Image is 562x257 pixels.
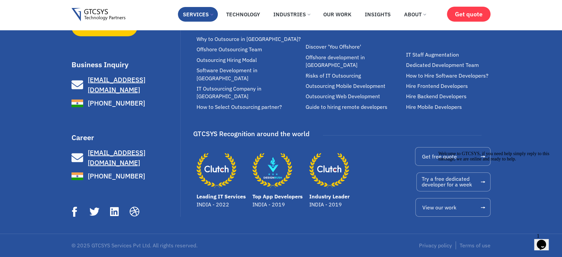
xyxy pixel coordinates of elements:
a: Our Work [318,7,356,22]
p: INDIA - 2022 [197,200,246,208]
div: Welcome to GTCSYS, if you need help simply reply to this message, we are online and ready to help. [3,3,122,13]
span: Hire Backend Developers [406,93,467,100]
span: Offshore Outsourcing Team [197,46,262,53]
p: INDIA - 2019 [252,200,303,208]
a: How to Hire Software Developers? [406,72,494,80]
a: Leading IT Services [197,193,246,200]
span: Outsourcing Hiring Modal [197,56,257,64]
a: Discover 'You Offshore' [306,43,403,51]
iframe: chat widget [534,230,555,250]
a: Outsourcing Mobile Development [306,82,403,90]
a: Industry Leader [309,193,350,200]
a: Top App Developers [252,150,292,190]
a: Insights [360,7,396,22]
a: [EMAIL_ADDRESS][DOMAIN_NAME] [71,75,179,95]
a: Terms of use [460,241,491,249]
span: Welcome to GTCSYS, if you need help simply reply to this message, we are online and ready to help. [3,3,114,13]
h3: Career [71,134,179,141]
a: Industries [268,7,315,22]
span: [PHONE_NUMBER] [86,171,145,181]
a: Hire Frontend Developers [406,82,494,90]
a: Try a free dedicateddeveloper for a week [416,172,491,191]
span: Get quote [455,11,483,18]
span: Try a free dedicated developer for a week [422,176,472,188]
div: GTCSYS Recognition around the world [193,128,310,140]
a: Software Development in [GEOGRAPHIC_DATA] [197,67,302,82]
span: IT Staff Augmentation [406,51,459,59]
a: [PHONE_NUMBER] [71,170,179,182]
span: Hire Frontend Developers [406,82,468,90]
span: How to Hire Software Developers? [406,72,489,80]
a: Privacy policy [419,241,452,249]
a: Outsourcing Web Development [306,93,403,100]
a: About [399,7,431,22]
span: [EMAIL_ADDRESS][DOMAIN_NAME] [88,148,145,167]
a: [PHONE_NUMBER] [71,98,179,109]
span: Risks of IT Outsourcing [306,72,361,80]
span: Outsourcing Mobile Development [306,82,385,90]
span: Discover 'You Offshore' [306,43,361,51]
p: INDIA - 2019 [309,200,350,208]
a: Offshore Outsourcing Team [197,46,302,53]
a: Hire Mobile Developers [406,103,494,111]
iframe: chat widget [436,148,555,227]
a: IT Staff Augmentation [406,51,494,59]
a: View our work [415,198,491,217]
a: How to Select Outsourcing partner? [197,103,302,111]
a: Top App Developers [252,193,303,200]
a: Get free quote [415,147,491,166]
span: Why to Outsource in [GEOGRAPHIC_DATA]? [197,35,301,43]
a: Guide to hiring remote developers [306,103,403,111]
a: Industry Leader [309,150,349,190]
a: Hire Backend Developers [406,93,494,100]
a: [EMAIL_ADDRESS][DOMAIN_NAME] [71,148,179,168]
span: Get free quote [422,154,457,159]
span: [EMAIL_ADDRESS][DOMAIN_NAME] [88,75,145,94]
span: Hire Mobile Developers [406,103,462,111]
a: IT Outsourcing Company in [GEOGRAPHIC_DATA] [197,85,302,101]
span: Outsourcing Web Development [306,93,380,100]
a: Get quote [447,7,491,22]
a: Services [178,7,218,22]
span: Dedicated Development Team [406,61,479,69]
p: © 2025 GTCSYS Services Pvt Ltd. All rights reserved. [71,243,278,248]
a: Technology [221,7,265,22]
span: [PHONE_NUMBER] [86,98,145,108]
a: Dedicated Development Team [406,61,494,69]
span: View our work [422,205,456,210]
span: Guide to hiring remote developers [306,103,387,111]
a: Offshore development in [GEOGRAPHIC_DATA] [306,54,403,69]
span: How to Select Outsourcing partner? [197,103,282,111]
a: Leading IT Services [197,150,236,190]
a: Outsourcing Hiring Modal [197,56,302,64]
a: Risks of IT Outsourcing [306,72,403,80]
a: Why to Outsource in [GEOGRAPHIC_DATA]? [197,35,302,43]
img: Gtcsys logo [71,8,126,22]
h3: Business Inquiry [71,61,179,68]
